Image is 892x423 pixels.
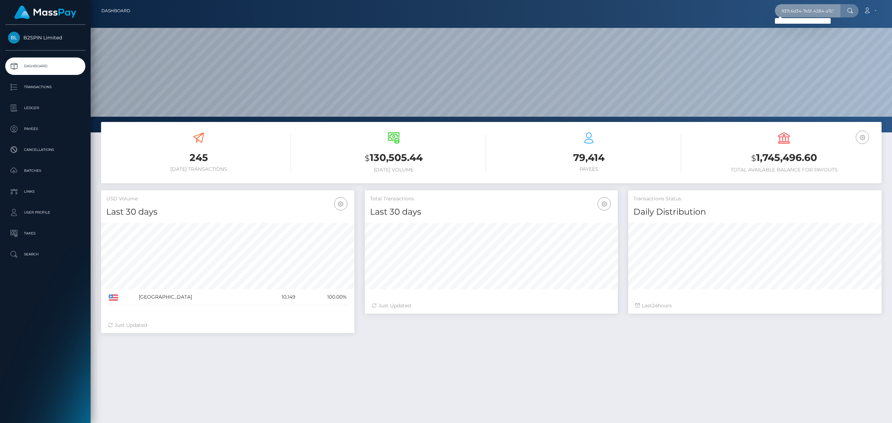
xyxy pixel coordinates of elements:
h6: [DATE] Volume [301,167,486,173]
span: B2SPIN Limited [5,34,85,41]
a: Transactions [5,78,85,96]
h6: Total Available Balance for Payouts [692,167,876,173]
h5: Transactions Status [633,195,876,202]
td: 100.00% [298,289,349,305]
p: Cancellations [8,145,83,155]
h3: 130,505.44 [301,151,486,165]
h5: USD Volume [106,195,349,202]
p: Payees [8,124,83,134]
p: Taxes [8,228,83,239]
span: 24 [652,302,658,309]
h3: 79,414 [497,151,681,164]
p: Transactions [8,82,83,92]
img: MassPay Logo [14,6,76,19]
h3: 1,745,496.60 [692,151,876,165]
div: Just Updated [108,322,347,329]
h5: Total Transactions [370,195,613,202]
div: Last hours [635,302,875,309]
a: Ledger [5,99,85,117]
h6: [DATE] Transactions [106,166,291,172]
p: Links [8,186,83,197]
p: Search [8,249,83,260]
h4: Last 30 days [106,206,349,218]
a: Batches [5,162,85,179]
a: Dashboard [5,57,85,75]
td: [GEOGRAPHIC_DATA] [136,289,258,305]
h3: 245 [106,151,291,164]
p: Batches [8,166,83,176]
a: Links [5,183,85,200]
a: Search [5,246,85,263]
img: B2SPIN Limited [8,32,20,44]
a: Payees [5,120,85,138]
a: User Profile [5,204,85,221]
small: $ [751,153,756,163]
h6: Payees [497,166,681,172]
div: Just Updated [372,302,611,309]
h4: Last 30 days [370,206,613,218]
p: Dashboard [8,61,83,71]
a: Taxes [5,225,85,242]
td: 10,149 [258,289,298,305]
p: User Profile [8,207,83,218]
input: Search... [775,4,840,17]
a: Dashboard [101,3,130,18]
small: $ [365,153,370,163]
h4: Daily Distribution [633,206,876,218]
p: Ledger [8,103,83,113]
a: Cancellations [5,141,85,159]
img: US.png [109,294,118,301]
